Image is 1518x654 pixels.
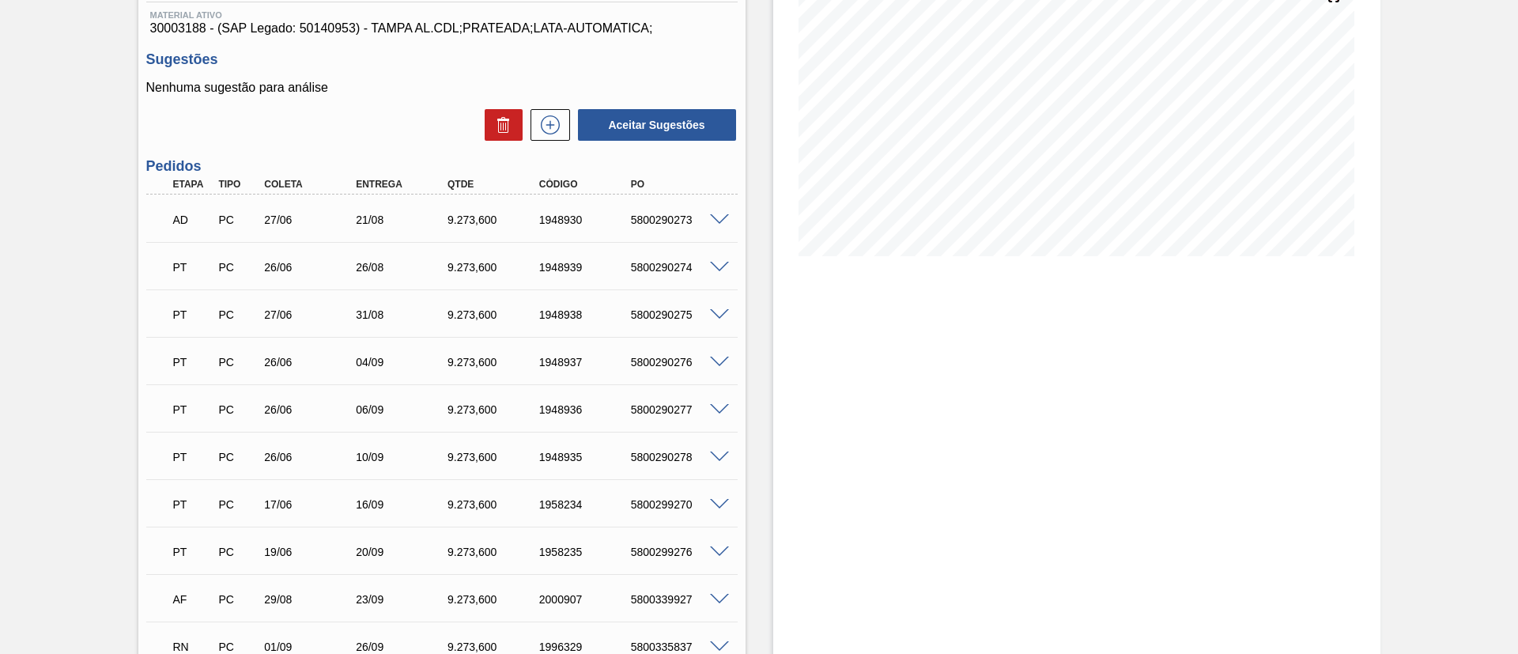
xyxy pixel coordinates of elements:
[570,108,738,142] div: Aceitar Sugestões
[173,356,213,369] p: PT
[444,498,546,511] div: 9.273,600
[535,546,638,558] div: 1958235
[444,179,546,190] div: Qtde
[214,179,262,190] div: Tipo
[169,582,217,617] div: Aguardando Faturamento
[444,451,546,463] div: 9.273,600
[214,214,262,226] div: Pedido de Compra
[444,261,546,274] div: 9.273,600
[260,308,363,321] div: 27/06/2025
[444,308,546,321] div: 9.273,600
[444,356,546,369] div: 9.273,600
[627,179,730,190] div: PO
[352,214,455,226] div: 21/08/2025
[627,546,730,558] div: 5800299276
[535,261,638,274] div: 1948939
[578,109,736,141] button: Aceitar Sugestões
[523,109,570,141] div: Nova sugestão
[352,179,455,190] div: Entrega
[146,51,738,68] h3: Sugestões
[260,356,363,369] div: 26/06/2025
[214,641,262,653] div: Pedido de Compra
[146,158,738,175] h3: Pedidos
[444,593,546,606] div: 9.273,600
[535,593,638,606] div: 2000907
[535,214,638,226] div: 1948930
[173,403,213,416] p: PT
[535,356,638,369] div: 1948937
[173,641,213,653] p: RN
[260,214,363,226] div: 27/06/2025
[535,403,638,416] div: 1948936
[173,451,213,463] p: PT
[260,498,363,511] div: 17/06/2025
[260,261,363,274] div: 26/06/2025
[214,308,262,321] div: Pedido de Compra
[627,308,730,321] div: 5800290275
[214,451,262,463] div: Pedido de Compra
[535,308,638,321] div: 1948938
[260,179,363,190] div: Coleta
[535,498,638,511] div: 1958234
[352,641,455,653] div: 26/09/2025
[150,10,734,20] span: Material ativo
[260,451,363,463] div: 26/06/2025
[150,21,734,36] span: 30003188 - (SAP Legado: 50140953) - TAMPA AL.CDL;PRATEADA;LATA-AUTOMATICA;
[444,403,546,416] div: 9.273,600
[352,546,455,558] div: 20/09/2025
[352,498,455,511] div: 16/09/2025
[444,214,546,226] div: 9.273,600
[627,498,730,511] div: 5800299270
[169,179,217,190] div: Etapa
[352,403,455,416] div: 06/09/2025
[169,345,217,380] div: Pedido em Trânsito
[260,593,363,606] div: 29/08/2025
[627,451,730,463] div: 5800290278
[627,593,730,606] div: 5800339927
[352,451,455,463] div: 10/09/2025
[169,440,217,474] div: Pedido em Trânsito
[169,250,217,285] div: Pedido em Trânsito
[169,392,217,427] div: Pedido em Trânsito
[214,261,262,274] div: Pedido de Compra
[173,308,213,321] p: PT
[173,593,213,606] p: AF
[352,356,455,369] div: 04/09/2025
[173,498,213,511] p: PT
[535,179,638,190] div: Código
[627,261,730,274] div: 5800290274
[627,641,730,653] div: 5800335837
[169,487,217,522] div: Pedido em Trânsito
[260,546,363,558] div: 19/06/2025
[260,641,363,653] div: 01/09/2025
[627,403,730,416] div: 5800290277
[477,109,523,141] div: Excluir Sugestões
[535,451,638,463] div: 1948935
[535,641,638,653] div: 1996329
[214,546,262,558] div: Pedido de Compra
[444,641,546,653] div: 9.273,600
[169,202,217,237] div: Aguardando Descarga
[169,297,217,332] div: Pedido em Trânsito
[352,308,455,321] div: 31/08/2025
[352,593,455,606] div: 23/09/2025
[627,214,730,226] div: 5800290273
[173,261,213,274] p: PT
[352,261,455,274] div: 26/08/2025
[260,403,363,416] div: 26/06/2025
[173,546,213,558] p: PT
[627,356,730,369] div: 5800290276
[173,214,213,226] p: AD
[214,498,262,511] div: Pedido de Compra
[444,546,546,558] div: 9.273,600
[146,81,738,95] p: Nenhuma sugestão para análise
[214,403,262,416] div: Pedido de Compra
[214,356,262,369] div: Pedido de Compra
[214,593,262,606] div: Pedido de Compra
[169,535,217,569] div: Pedido em Trânsito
